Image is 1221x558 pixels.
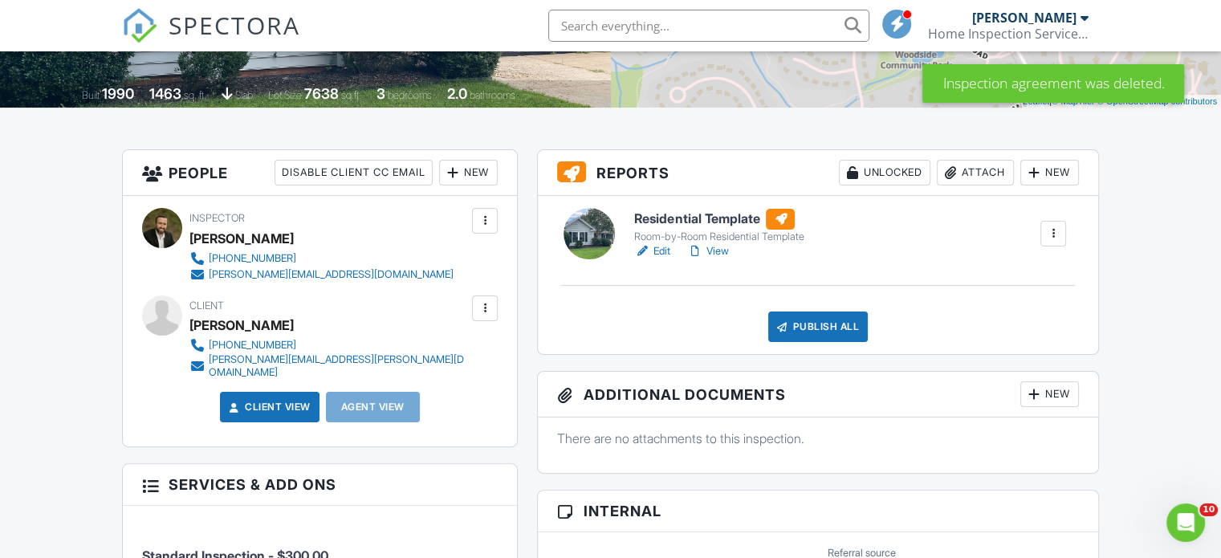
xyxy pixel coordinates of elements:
input: Search everything... [548,10,869,42]
h3: People [123,150,517,196]
div: Home Inspection Services, LLC [928,26,1089,42]
a: © MapTiler [1052,96,1095,106]
div: [PERSON_NAME] [972,10,1077,26]
div: [PERSON_NAME][EMAIL_ADDRESS][PERSON_NAME][DOMAIN_NAME] [209,353,468,379]
div: Disable Client CC Email [275,160,433,185]
div: Publish All [768,312,869,342]
h6: Residential Template [634,209,804,230]
div: Unlocked [839,160,930,185]
img: The Best Home Inspection Software - Spectora [122,8,157,43]
div: 1990 [102,85,134,102]
span: slab [235,89,253,101]
a: Leaflet [1023,96,1049,106]
h3: Services & Add ons [123,464,517,506]
h3: Additional Documents [538,372,1098,417]
div: 2.0 [447,85,467,102]
div: New [439,160,498,185]
a: Residential Template Room-by-Room Residential Template [634,209,804,244]
div: 3 [376,85,385,102]
a: Client View [226,399,311,415]
div: New [1020,160,1079,185]
span: Lot Size [268,89,302,101]
div: Inspection agreement was deleted. [922,64,1184,103]
span: sq. ft. [184,89,206,101]
div: [PERSON_NAME] [189,226,294,250]
div: 1463 [149,85,181,102]
h3: Reports [538,150,1098,196]
span: bedrooms [388,89,432,101]
h3: Internal [538,491,1098,532]
div: [PERSON_NAME][EMAIL_ADDRESS][DOMAIN_NAME] [209,268,454,281]
span: SPECTORA [169,8,300,42]
span: Client [189,299,224,312]
p: There are no attachments to this inspection. [557,430,1079,447]
a: [PERSON_NAME][EMAIL_ADDRESS][DOMAIN_NAME] [189,267,454,283]
a: [PERSON_NAME][EMAIL_ADDRESS][PERSON_NAME][DOMAIN_NAME] [189,353,468,379]
div: [PHONE_NUMBER] [209,252,296,265]
span: sq.ft. [341,89,361,101]
span: Built [82,89,100,101]
div: [PERSON_NAME] [189,313,294,337]
a: [PHONE_NUMBER] [189,337,468,353]
div: Attach [937,160,1014,185]
a: © OpenStreetMap contributors [1097,96,1217,106]
div: 7638 [304,85,339,102]
span: bathrooms [470,89,515,101]
a: Edit [634,243,670,259]
div: New [1020,381,1079,407]
span: Inspector [189,212,245,224]
a: SPECTORA [122,22,300,55]
span: 10 [1199,503,1218,516]
a: View [686,243,728,259]
div: [PHONE_NUMBER] [209,339,296,352]
div: Room-by-Room Residential Template [634,230,804,243]
iframe: Intercom live chat [1166,503,1205,542]
a: [PHONE_NUMBER] [189,250,454,267]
